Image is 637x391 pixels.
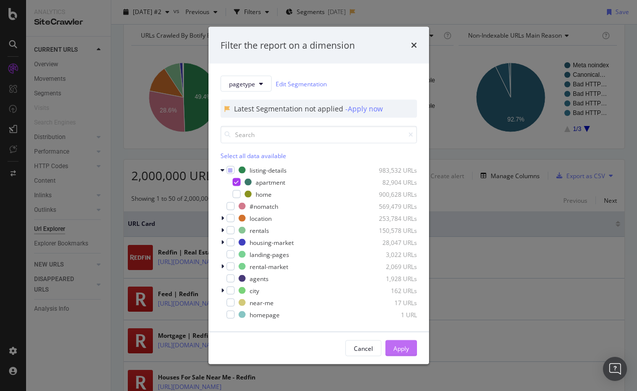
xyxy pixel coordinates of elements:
[208,27,429,364] div: modal
[345,104,383,114] div: - Apply now
[345,340,381,356] button: Cancel
[368,190,417,198] div: 900,628 URLs
[250,226,269,234] div: rentals
[250,238,294,246] div: housing-market
[368,262,417,271] div: 2,069 URLs
[368,298,417,307] div: 17 URLs
[234,104,345,114] div: Latest Segmentation not applied
[256,178,285,186] div: apartment
[354,344,373,352] div: Cancel
[250,214,272,222] div: location
[603,357,627,381] div: Open Intercom Messenger
[250,310,280,319] div: homepage
[368,310,417,319] div: 1 URL
[250,262,288,271] div: rental-market
[250,298,274,307] div: near-me
[256,190,272,198] div: home
[221,76,272,92] button: pagetype
[368,250,417,258] div: 3,022 URLs
[221,126,417,144] input: Search
[250,286,259,295] div: city
[221,152,417,160] div: Select all data available
[411,39,417,52] div: times
[368,214,417,222] div: 253,784 URLs
[368,178,417,186] div: 82,904 URLs
[276,78,327,89] a: Edit Segmentation
[393,344,409,352] div: Apply
[368,286,417,295] div: 162 URLs
[250,166,287,174] div: listing-details
[368,166,417,174] div: 983,532 URLs
[368,274,417,283] div: 1,928 URLs
[221,39,355,52] div: Filter the report on a dimension
[229,79,255,88] span: pagetype
[368,202,417,210] div: 569,479 URLs
[250,250,289,258] div: landing-pages
[368,238,417,246] div: 28,047 URLs
[250,274,269,283] div: agents
[368,226,417,234] div: 150,578 URLs
[385,340,417,356] button: Apply
[250,202,278,210] div: #nomatch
